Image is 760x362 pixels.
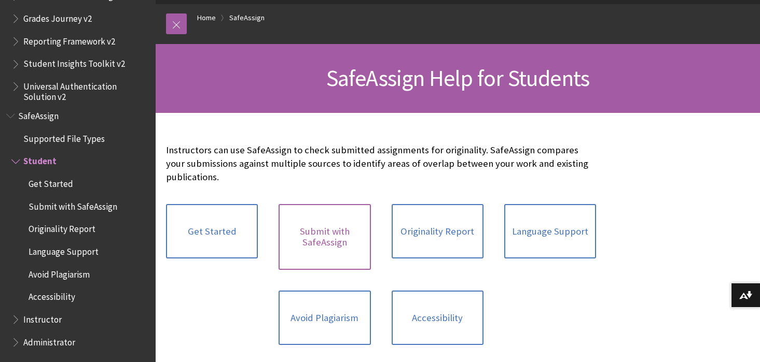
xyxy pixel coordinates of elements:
a: Originality Report [392,204,483,259]
a: Avoid Plagiarism [279,291,370,345]
span: SafeAssign [18,107,59,121]
span: Avoid Plagiarism [29,266,90,280]
span: Grades Journey v2 [23,10,92,24]
span: Administrator [23,334,75,347]
span: Reporting Framework v2 [23,33,115,47]
span: Originality Report [29,221,95,235]
span: Supported File Types [23,130,105,144]
span: Student [23,153,57,167]
a: SafeAssign [229,11,265,24]
span: Instructor [23,311,62,325]
span: Student Insights Toolkit v2 [23,55,125,69]
span: Universal Authentication Solution v2 [23,78,148,102]
p: Instructors can use SafeAssign to check submitted assignments for originality. SafeAssign compare... [166,143,596,184]
a: Home [197,11,216,24]
span: Get Started [29,175,73,189]
a: Language Support [504,204,596,259]
span: Submit with SafeAssign [29,198,117,212]
a: Submit with SafeAssign [279,204,370,270]
a: Accessibility [392,291,483,345]
span: Language Support [29,243,99,257]
span: Accessibility [29,288,75,302]
span: SafeAssign Help for Students [326,64,590,92]
a: Get Started [166,204,258,259]
nav: Book outline for Blackboard SafeAssign [6,107,149,351]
